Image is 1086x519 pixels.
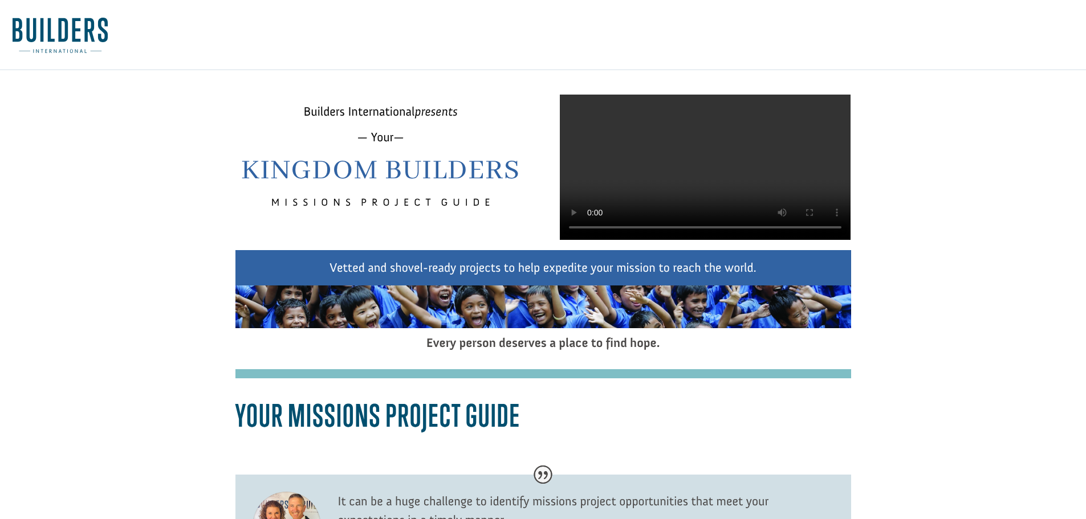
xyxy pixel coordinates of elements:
span: Every person deserves a place to find hope. [426,335,660,350]
span: — Your— [357,129,404,145]
span: Vetted and shovel-ready projects to help expedite your mission to reach the world. [330,260,756,275]
span: Kingdom Builders [241,153,520,189]
img: Builders International [13,18,108,53]
span: Builders International [303,104,457,119]
span: Your Missions Project Guide [235,397,520,434]
em: presents [414,104,457,119]
span: M I S S I O N S P R O J E C T G U I D E [271,196,490,209]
